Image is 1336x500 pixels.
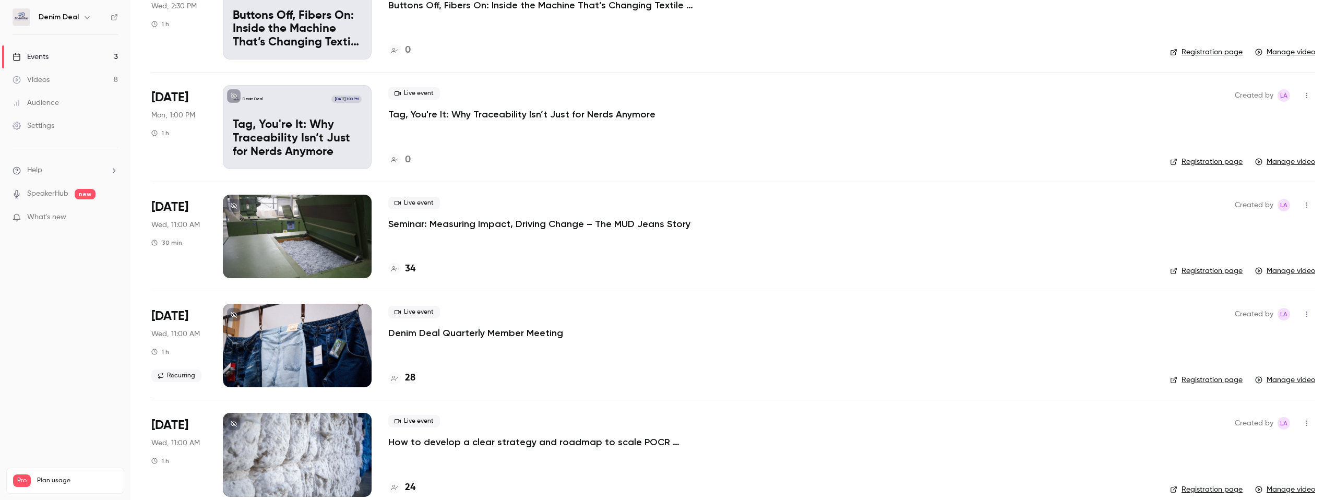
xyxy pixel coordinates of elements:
[1170,375,1243,385] a: Registration page
[151,413,206,496] div: May 28 Wed, 11:00 AM (Europe/Berlin)
[1255,484,1315,495] a: Manage video
[1278,89,1290,102] span: Lavinia Aparaschivei
[151,1,197,11] span: Wed, 2:30 PM
[151,129,169,137] div: 1 h
[388,108,655,121] a: Tag, You're It: Why Traceability Isn’t Just for Nerds Anymore
[151,220,200,230] span: Wed, 11:00 AM
[331,96,361,103] span: [DATE] 1:00 PM
[1278,199,1290,211] span: Lavinia Aparaschivei
[1235,89,1273,102] span: Created by
[151,304,206,387] div: Jul 2 Wed, 11:00 AM (Europe/Berlin)
[151,195,206,278] div: Jul 16 Wed, 11:00 AM (Europe/Amsterdam)
[405,481,415,495] h4: 24
[151,89,188,106] span: [DATE]
[223,85,372,169] a: Tag, You're It: Why Traceability Isn’t Just for Nerds AnymoreDenim Deal[DATE] 1:00 PMTag, You're ...
[13,165,118,176] li: help-dropdown-opener
[13,52,49,62] div: Events
[151,110,195,121] span: Mon, 1:00 PM
[233,9,362,50] p: Buttons Off, Fibers On: Inside the Machine That’s Changing Textile Recycling
[39,12,79,22] h6: Denim Deal
[388,306,440,318] span: Live event
[1278,308,1290,320] span: Lavinia Aparaschivei
[1170,47,1243,57] a: Registration page
[27,188,68,199] a: SpeakerHub
[388,153,411,167] a: 0
[405,262,415,276] h4: 34
[1170,484,1243,495] a: Registration page
[388,481,415,495] a: 24
[1280,199,1287,211] span: LA
[13,75,50,85] div: Videos
[151,199,188,216] span: [DATE]
[1255,375,1315,385] a: Manage video
[388,87,440,100] span: Live event
[105,213,118,222] iframe: Noticeable Trigger
[388,436,701,448] a: How to develop a clear strategy and roadmap to scale POCR cotton as a brand?
[13,474,31,487] span: Pro
[1255,47,1315,57] a: Manage video
[1235,308,1273,320] span: Created by
[1235,417,1273,430] span: Created by
[1278,417,1290,430] span: Lavinia Aparaschivei
[151,438,200,448] span: Wed, 11:00 AM
[388,218,690,230] a: Seminar: Measuring Impact, Driving Change – The MUD Jeans Story
[1280,308,1287,320] span: LA
[1280,417,1287,430] span: LA
[151,20,169,28] div: 1 h
[1170,157,1243,167] a: Registration page
[151,308,188,325] span: [DATE]
[27,165,42,176] span: Help
[1235,199,1273,211] span: Created by
[1280,89,1287,102] span: LA
[405,43,411,57] h4: 0
[13,9,30,26] img: Denim Deal
[75,189,96,199] span: new
[1255,157,1315,167] a: Manage video
[233,118,362,159] p: Tag, You're It: Why Traceability Isn’t Just for Nerds Anymore
[405,371,415,385] h4: 28
[27,212,66,223] span: What's new
[405,153,411,167] h4: 0
[388,262,415,276] a: 34
[388,415,440,427] span: Live event
[388,43,411,57] a: 0
[13,98,59,108] div: Audience
[151,348,169,356] div: 1 h
[388,371,415,385] a: 28
[151,417,188,434] span: [DATE]
[243,97,263,102] p: Denim Deal
[151,85,206,169] div: Jul 21 Mon, 1:00 PM (Europe/Amsterdam)
[151,370,201,382] span: Recurring
[388,197,440,209] span: Live event
[151,457,169,465] div: 1 h
[37,477,117,485] span: Plan usage
[1170,266,1243,276] a: Registration page
[388,327,563,339] a: Denim Deal Quarterly Member Meeting
[151,329,200,339] span: Wed, 11:00 AM
[1255,266,1315,276] a: Manage video
[13,121,54,131] div: Settings
[151,239,182,247] div: 30 min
